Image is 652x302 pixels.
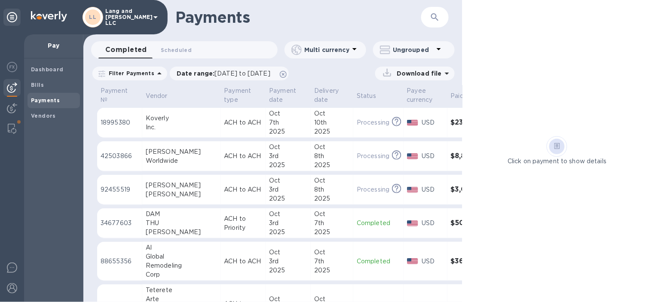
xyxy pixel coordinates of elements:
[224,214,262,232] p: ACH to Priority
[451,219,490,227] h3: $500.00
[105,8,148,26] p: Lang and [PERSON_NAME] LLC
[314,86,339,104] p: Delivery date
[3,9,21,26] div: Unpin categories
[314,257,350,266] div: 7th
[422,257,444,266] p: USD
[101,86,139,104] span: Payment №
[314,194,350,203] div: 2025
[357,152,389,161] p: Processing
[357,92,387,101] span: Status
[31,82,44,88] b: Bills
[31,97,60,104] b: Payments
[146,228,217,237] div: [PERSON_NAME]
[224,86,262,104] span: Payment type
[101,118,139,127] p: 18995380
[101,257,139,266] p: 88655356
[314,176,350,185] div: Oct
[224,118,262,127] p: ACH to ACH
[451,186,490,194] h3: $3,000.00
[146,114,217,123] div: Koverly
[508,157,606,166] p: Click on payment to show details
[393,46,434,54] p: Ungrouped
[314,118,350,127] div: 10th
[314,161,350,170] div: 2025
[269,185,307,194] div: 3rd
[269,152,307,161] div: 3rd
[31,11,67,21] img: Logo
[101,185,139,194] p: 92455519
[314,152,350,161] div: 8th
[224,152,262,161] p: ACH to ACH
[407,187,419,193] img: USD
[407,220,419,226] img: USD
[407,86,433,104] p: Payee currency
[89,14,97,20] b: LL
[146,243,217,252] div: Al
[146,190,217,199] div: [PERSON_NAME]
[161,46,192,55] span: Scheduled
[269,118,307,127] div: 7th
[407,120,419,126] img: USD
[269,257,307,266] div: 3rd
[269,194,307,203] div: 2025
[269,86,296,104] p: Payment date
[422,219,444,228] p: USD
[314,219,350,228] div: 7th
[393,69,442,78] p: Download file
[357,118,389,127] p: Processing
[269,210,307,219] div: Oct
[304,46,349,54] p: Multi currency
[101,152,139,161] p: 42503866
[269,143,307,152] div: Oct
[105,70,154,77] p: Filter Payments
[314,248,350,257] div: Oct
[146,261,217,270] div: Remodeling
[224,257,262,266] p: ACH to ACH
[31,66,64,73] b: Dashboard
[314,210,350,219] div: Oct
[146,219,217,228] div: THU
[146,270,217,279] div: Corp
[357,185,389,194] p: Processing
[146,210,217,219] div: DAM
[146,181,217,190] div: [PERSON_NAME]
[177,69,275,78] p: Date range :
[314,266,350,275] div: 2025
[451,92,475,101] span: Paid
[146,147,217,156] div: [PERSON_NAME]
[314,109,350,118] div: Oct
[146,92,179,101] span: Vendor
[146,252,217,261] div: Global
[269,219,307,228] div: 3rd
[269,86,307,104] span: Payment date
[357,219,400,228] p: Completed
[170,67,289,80] div: Date range:[DATE] to [DATE]
[407,86,444,104] span: Payee currency
[269,266,307,275] div: 2025
[314,143,350,152] div: Oct
[101,86,128,104] p: Payment №
[146,156,217,165] div: Worldwide
[215,70,270,77] span: [DATE] to [DATE]
[7,62,17,72] img: Foreign exchange
[146,123,217,132] div: Inc.
[269,161,307,170] div: 2025
[105,44,147,56] span: Completed
[269,248,307,257] div: Oct
[314,127,350,136] div: 2025
[357,92,376,101] p: Status
[146,92,168,101] p: Vendor
[407,153,419,159] img: USD
[451,152,490,160] h3: $8,893.65
[101,219,139,228] p: 34677603
[31,113,56,119] b: Vendors
[224,86,251,104] p: Payment type
[314,228,350,237] div: 2025
[422,185,444,194] p: USD
[407,258,419,264] img: USD
[451,119,490,127] h3: $23,918.25
[451,92,464,101] p: Paid
[31,41,77,50] p: Pay
[224,185,262,194] p: ACH to ACH
[451,257,490,265] h3: $360.00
